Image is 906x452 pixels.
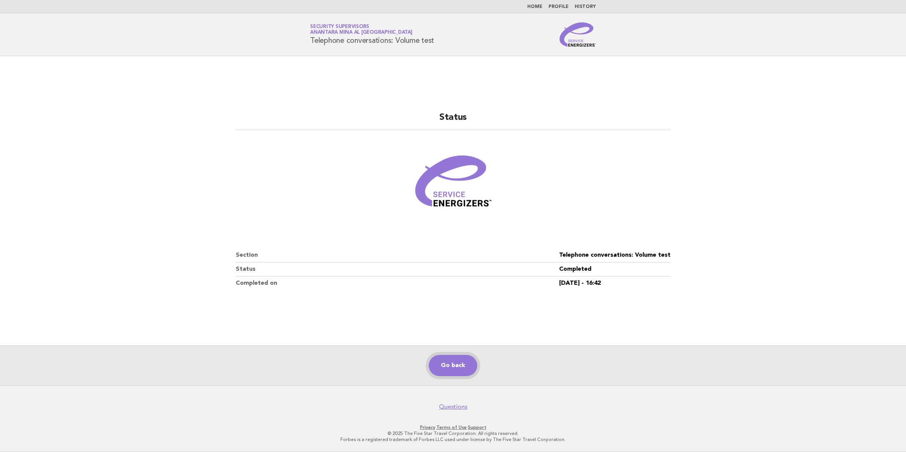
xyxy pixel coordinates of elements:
p: · · [221,424,685,430]
a: Terms of Use [436,425,467,430]
dd: Completed [559,262,671,276]
span: Anantara Mina al [GEOGRAPHIC_DATA] [310,30,412,35]
img: Verified [408,139,498,230]
a: Go back [429,355,477,376]
dd: [DATE] - 16:42 [559,276,671,290]
dt: Section [236,248,559,262]
img: Service Energizers [560,22,596,47]
dt: Status [236,262,559,276]
h1: Telephone conversations: Volume test [310,25,434,44]
p: Forbes is a registered trademark of Forbes LLC used under license by The Five Star Travel Corpora... [221,436,685,443]
p: © 2025 The Five Star Travel Corporation. All rights reserved. [221,430,685,436]
a: Privacy [420,425,435,430]
h2: Status [236,111,671,130]
a: Support [468,425,486,430]
dd: Telephone conversations: Volume test [559,248,671,262]
a: Profile [549,5,569,9]
dt: Completed on [236,276,559,290]
a: Home [527,5,542,9]
a: Questions [439,403,467,411]
a: History [575,5,596,9]
a: Security SupervisorsAnantara Mina al [GEOGRAPHIC_DATA] [310,24,412,35]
